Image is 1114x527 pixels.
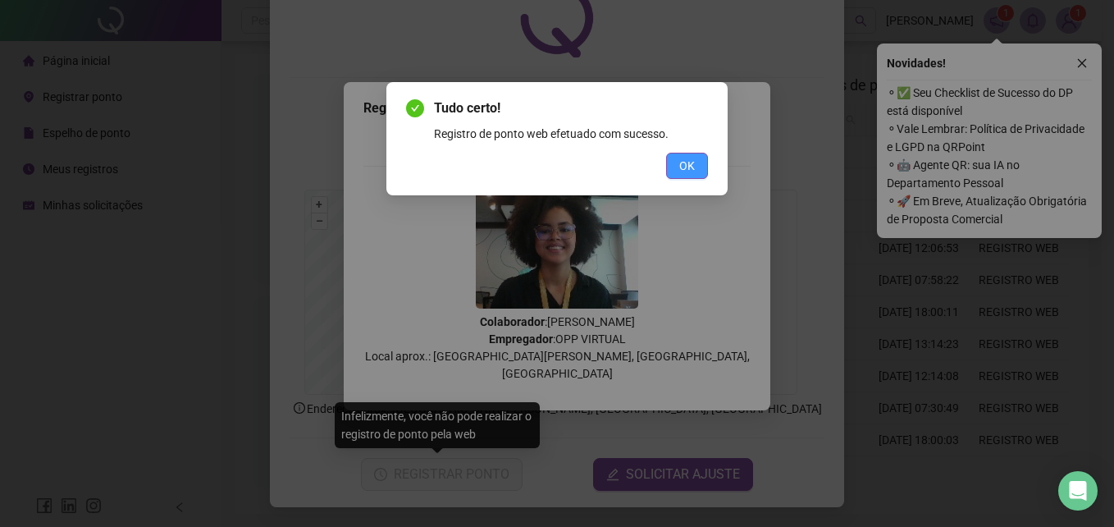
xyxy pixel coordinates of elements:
div: Registro de ponto web efetuado com sucesso. [434,125,708,143]
span: check-circle [406,99,424,117]
div: Open Intercom Messenger [1058,471,1098,511]
button: OK [666,153,708,179]
span: Tudo certo! [434,99,708,118]
span: OK [679,157,695,175]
